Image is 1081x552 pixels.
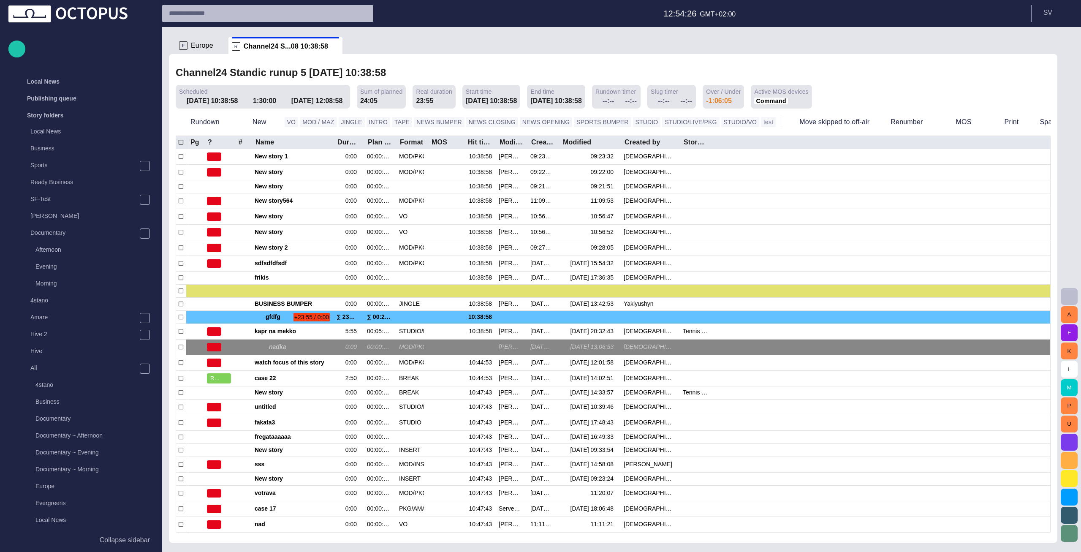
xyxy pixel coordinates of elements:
div: 00:00:00:00 [367,403,392,411]
div: Stanislav Vedra (svedra) [499,359,524,367]
button: NEWS OPENING [520,117,572,127]
div: 19/06 16:12:59 [530,475,555,483]
p: 4stano [30,296,153,305]
div: STUDIO/PKG [399,403,424,411]
div: STUDIO [399,419,421,427]
div: Vedra [624,197,676,205]
button: STUDIO/LIVE/PKG [662,117,719,127]
div: Hive 2 [14,326,153,343]
div: 00:00:00:00 [367,212,392,220]
div: MOD/PKG [399,152,424,160]
span: New story [255,228,330,236]
div: case 22 [255,371,330,386]
div: RChannel24 S...08 10:38:58 [228,37,342,54]
div: 08/08 17:36:32 [530,419,555,427]
div: sdfsdfdfsdf [255,256,330,271]
div: Vedra [624,259,676,267]
div: 10:47:43 [467,460,492,468]
button: STUDIO [633,117,661,127]
div: Vedra [624,327,676,335]
p: SF-Test [30,195,139,203]
div: 08/08 10:39:46 [570,403,617,411]
div: 0:00 [345,212,360,220]
button: P [1061,397,1078,414]
span: New story [255,212,330,220]
span: READY [210,374,221,383]
div: 09:23:32 [591,152,617,160]
div: 10:56:52 [591,228,617,236]
div: Documentary ~ Evening [19,445,153,462]
div: MOD/PKG [399,259,424,267]
div: 00:00:00:00 [367,389,392,397]
div: 10:56:46 [530,212,555,220]
div: 4stano [19,377,153,394]
div: 0:00 [345,389,360,397]
div: Vedra [624,403,676,411]
div: Vedra [624,212,676,220]
div: Afternoon [19,242,153,259]
div: SF-Test [14,191,153,208]
div: 09:22:00 [530,168,555,176]
p: Documentary ~ Morning [35,465,153,473]
div: 0:00 [345,300,360,308]
div: Documentary ~ Morning [19,462,153,479]
div: ∑ 00:24:05:00 [367,311,392,324]
div: Sports [14,158,153,174]
p: Hive [30,347,153,355]
div: 09:28:05 [591,244,617,252]
div: 08/08 15:57:39 [530,274,555,282]
div: Local News [14,124,153,141]
div: 10:38:58 [467,168,492,176]
div: 09:27:53 [530,244,555,252]
div: Vedra [624,244,676,252]
div: 09:23:32 [530,152,555,160]
div: Vedra [624,374,676,382]
div: 0:00 [345,460,360,468]
div: INSERT [399,475,421,483]
div: 00:00:00:00 [367,343,392,351]
div: 00:00:00:00 [367,300,392,308]
span: New story 1 [255,152,330,160]
div: 00:00:00:00 [367,182,392,190]
div: Stanislav Vedra (svedra) [499,168,524,176]
div: 0:00 [345,419,360,427]
div: 10:47:43 [467,433,492,441]
div: 08/08 15:54:32 [570,259,617,267]
div: Grygoriy Yaklyushyn (gyaklyushyn) [499,300,524,308]
div: MOD/PKG [399,168,424,176]
div: Local News [8,73,153,90]
p: All [30,364,139,372]
div: sss [255,457,330,472]
div: 10:38:58 [467,274,492,282]
div: 10:56:47 [591,212,617,220]
div: 08/08 13:06:53 [570,343,617,351]
button: K [1061,343,1078,359]
div: 19/06 16:12:51 [530,389,555,397]
div: 0:00 [345,433,360,441]
div: Stanislav Vedra (svedra) [499,374,524,382]
div: 00:00:00:00 [367,259,392,267]
div: 0:00 [345,182,360,190]
div: 08/08 14:58:08 [570,460,617,468]
div: Grygoriy Yaklyushyn (gyaklyushyn) [499,343,524,351]
div: New story [255,386,330,399]
div: Europe [19,479,153,495]
div: Publishing queue [8,90,153,107]
button: JINGLE [339,117,365,127]
button: NEWS CLOSING [466,117,518,127]
p: S V [1043,8,1052,18]
div: 09:21:51 [530,182,555,190]
span: New story [255,389,330,397]
div: 10:38:58 [467,300,492,308]
div: Karel Petrak (kpetrak) [499,475,524,483]
p: Business [35,397,153,406]
p: Afternoon [35,245,153,254]
div: Petr Höhn (phohn) [499,403,524,411]
div: 09:21:51 [591,182,617,190]
p: Local News [27,77,60,86]
div: STUDIO/LIVE/PKG [399,327,424,335]
div: 10:56:52 [530,228,555,236]
div: Stanislav Vedra (svedra) [499,197,524,205]
div: gfdfg [255,311,290,324]
span: sdfsdfdfsdf [255,259,330,267]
